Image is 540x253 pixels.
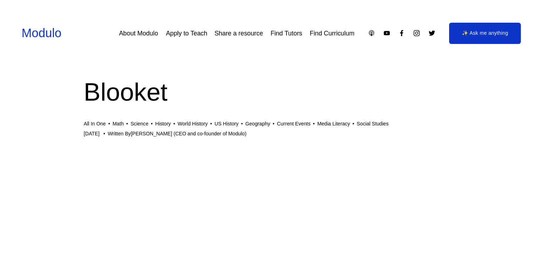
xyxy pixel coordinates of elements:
[22,26,61,40] a: Modulo
[428,29,436,37] a: Twitter
[383,29,391,37] a: YouTube
[368,29,375,37] a: Apple Podcasts
[214,27,263,40] a: Share a resource
[108,131,246,137] div: Written By
[413,29,420,37] a: Instagram
[310,27,355,40] a: Find Curriculum
[357,121,389,126] a: Social Studies
[277,121,310,126] a: Current Events
[449,23,520,44] a: ✨ Ask me anything
[155,121,171,126] a: History
[245,121,270,126] a: Geography
[84,74,457,109] h1: Blooket
[84,121,106,126] a: All In One
[398,29,405,37] a: Facebook
[119,27,158,40] a: About Modulo
[113,121,124,126] a: Math
[166,27,207,40] a: Apply to Teach
[131,121,148,126] a: Science
[84,131,100,136] span: [DATE]
[317,121,350,126] a: Media Literacy
[214,121,239,126] a: US History
[271,27,302,40] a: Find Tutors
[178,121,208,126] a: World History
[131,131,246,136] a: [PERSON_NAME] (CEO and co-founder of Modulo)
